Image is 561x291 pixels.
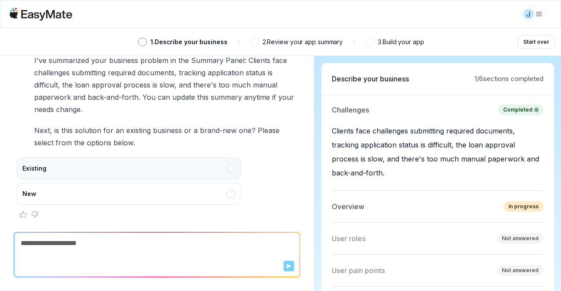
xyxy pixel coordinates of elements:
span: business [109,54,138,67]
span: I've [34,54,46,67]
p: 1 / 6 sections completed [475,74,543,84]
span: select [34,137,53,149]
span: for [103,124,114,137]
span: the [62,79,73,91]
span: your [91,54,107,67]
span: is [153,79,157,91]
span: the [74,137,85,149]
span: is [54,124,59,137]
span: brand-new [200,124,237,137]
p: Challenges [332,105,369,115]
span: Panel: [226,54,246,67]
div: In progress [508,203,539,210]
button: Start over [518,35,555,49]
div: Not answered [502,266,539,274]
span: loan [75,79,89,91]
span: Next, [34,124,52,137]
span: is [268,67,273,79]
span: options [87,137,111,149]
span: slow, [160,79,177,91]
p: User pain points [332,265,385,276]
span: a [194,124,198,137]
div: J [523,9,534,19]
div: Not answered [502,235,539,242]
span: back-and-forth. [88,91,140,103]
span: status [246,67,266,79]
span: if [272,91,276,103]
span: one? [239,124,256,137]
p: 3 . Build your app [378,37,424,47]
span: update [172,91,195,103]
span: needs [34,103,54,116]
span: much [232,79,251,91]
span: and [179,79,191,91]
span: summarized [49,54,89,67]
span: manual [253,79,277,91]
span: can [158,91,170,103]
span: this [61,124,73,137]
span: from [56,137,72,149]
p: Overview [332,201,364,212]
span: anytime [244,91,270,103]
span: documents, [138,67,177,79]
span: summary [211,91,242,103]
span: too [219,79,230,91]
span: existing [126,124,151,137]
span: face [273,54,287,67]
span: required [108,67,135,79]
span: your [278,91,294,103]
span: business [153,124,182,137]
span: difficult, [34,79,60,91]
span: or [184,124,192,137]
span: application [208,67,244,79]
span: change. [56,103,82,116]
span: Summary [191,54,224,67]
span: the [178,54,189,67]
span: Please [258,124,280,137]
span: there's [193,79,217,91]
span: approval [92,79,121,91]
span: below. [114,137,135,149]
p: 2 . Review your app summary [263,37,343,47]
span: submitting [72,67,106,79]
p: User roles [332,233,366,244]
span: solution [75,124,101,137]
span: Clients [249,54,270,67]
span: problem [140,54,168,67]
span: You [142,91,156,103]
span: process [124,79,150,91]
span: in [170,54,176,67]
span: challenges [34,67,70,79]
span: and [73,91,85,103]
span: an [116,124,124,137]
p: Describe your business [332,74,409,84]
span: paperwork [34,91,71,103]
span: this [197,91,209,103]
div: Completed [503,106,539,114]
span: tracking [179,67,206,79]
p: 1 . Describe your business [150,37,227,47]
p: Clients face challenges submitting required documents, tracking application status is difficult, ... [332,124,543,180]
